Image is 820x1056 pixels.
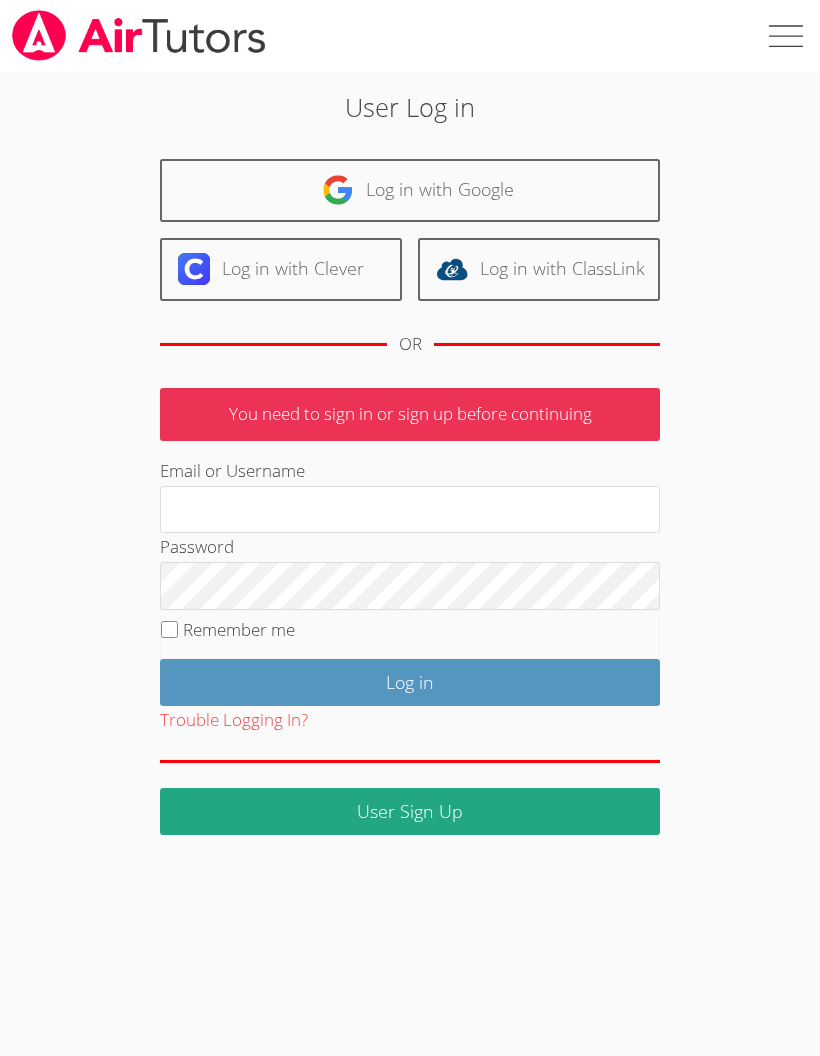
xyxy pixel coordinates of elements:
a: Log in with ClassLink [418,238,660,301]
img: clever-logo-6eab21bc6e7a338710f1a6ff85c0baf02591cd810cc4098c63d3a4b26e2feb20.svg [178,253,210,285]
h2: User Log in [115,88,705,126]
label: Password [160,535,234,558]
button: Trouble Logging In? [160,706,308,735]
img: google-logo-50288ca7cdecda66e5e0955fdab243c47b7ad437acaf1139b6f446037453330a.svg [322,174,354,206]
label: Remember me [183,618,295,641]
a: Log in with Google [160,159,660,222]
label: Email or Username [160,459,305,482]
a: Log in with Clever [160,238,402,301]
img: airtutors_banner-c4298cdbf04f3fff15de1276eac7730deb9818008684d7c2e4769d2f7ddbe033.png [10,10,268,61]
img: classlink-logo-d6bb404cc1216ec64c9a2012d9dc4662098be43eaf13dc465df04b49fa7ab582.svg [436,253,468,285]
a: User Sign Up [160,788,660,835]
div: OR [399,330,422,359]
input: Log in [160,659,660,706]
p: You need to sign in or sign up before continuing [160,388,660,441]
